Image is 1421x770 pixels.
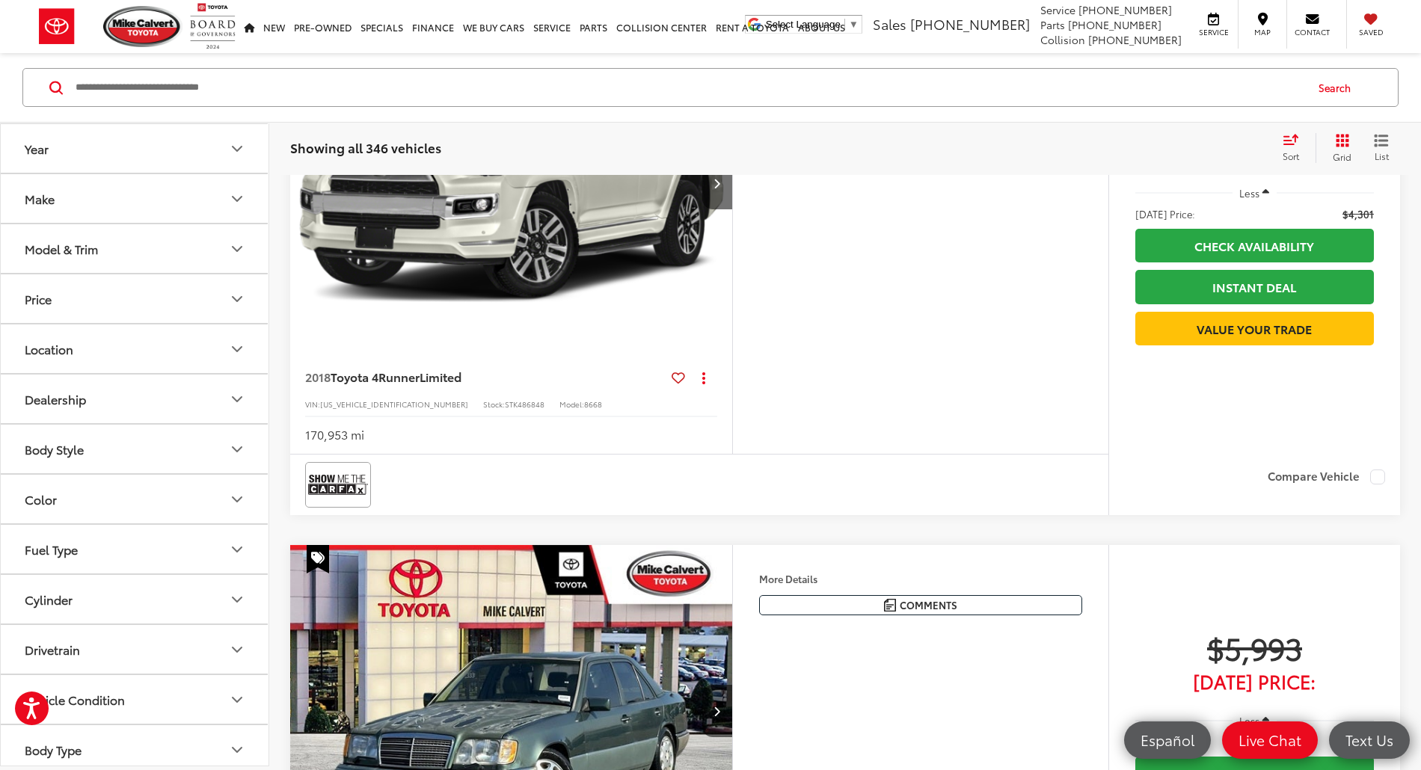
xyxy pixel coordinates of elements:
span: Saved [1354,27,1387,37]
button: Body StyleBody Style [1,425,270,473]
span: VIN: [305,398,320,410]
div: Location [25,342,73,356]
div: Vehicle Condition [25,692,125,706]
h4: More Details [759,573,1082,584]
span: [DATE] Price: [1135,206,1195,221]
span: Grid [1333,150,1351,163]
span: Collision [1040,32,1085,47]
button: Less [1233,707,1277,734]
div: Drivetrain [25,642,80,656]
div: Color [228,490,246,508]
button: LocationLocation [1,324,270,373]
div: Model & Trim [228,240,246,258]
span: Stock: [483,398,505,410]
a: Live Chat [1222,721,1318,759]
span: Text Us [1338,730,1401,749]
button: List View [1363,133,1400,163]
a: Text Us [1329,721,1410,759]
button: Fuel TypeFuel Type [1,525,270,573]
a: 2018 Toyota 4Runner Limited2018 Toyota 4Runner Limited2018 Toyota 4Runner Limited2018 Toyota 4Run... [289,17,734,349]
div: Model & Trim [25,241,98,256]
div: Year [228,140,246,158]
span: Map [1246,27,1279,37]
button: Comments [759,595,1082,615]
span: Less [1239,186,1259,200]
span: Service [1197,27,1230,37]
div: Location [228,340,246,358]
span: [DATE] Price: [1135,674,1374,689]
span: Showing all 346 vehicles [290,138,441,156]
span: [US_VEHICLE_IDENTIFICATION_NUMBER] [320,398,468,410]
span: Less [1239,714,1259,727]
a: Check Availability [1135,229,1374,262]
span: [PHONE_NUMBER] [1078,2,1172,17]
span: STK486848 [505,398,544,410]
img: Comments [884,599,896,612]
button: Select sort value [1275,133,1316,163]
div: Dealership [228,390,246,408]
button: YearYear [1,124,270,173]
div: Make [25,191,55,206]
div: Price [25,292,52,306]
span: 8668 [584,398,602,410]
button: Next image [702,157,732,209]
span: [PHONE_NUMBER] [1068,17,1161,32]
div: Vehicle Condition [228,691,246,709]
button: ColorColor [1,475,270,523]
span: Sales [873,14,906,34]
div: Cylinder [25,592,73,606]
span: Service [1040,2,1075,17]
button: Grid View [1316,133,1363,163]
button: Less [1233,179,1277,206]
div: Body Type [25,742,82,757]
div: Drivetrain [228,641,246,659]
span: List [1374,150,1389,162]
div: Fuel Type [25,542,78,556]
span: Toyota 4Runner [331,368,420,385]
span: Model: [559,398,584,410]
span: Live Chat [1231,730,1309,749]
img: Mike Calvert Toyota [103,6,182,47]
button: CylinderCylinder [1,575,270,623]
span: Parts [1040,17,1065,32]
span: Special [307,545,329,573]
div: Body Style [25,442,84,456]
button: DrivetrainDrivetrain [1,625,270,674]
span: Limited [420,368,461,385]
div: Make [228,190,246,208]
button: MakeMake [1,174,270,223]
button: PricePrice [1,274,270,323]
div: Dealership [25,392,86,406]
div: Color [25,492,57,506]
input: Search by Make, Model, or Keyword [74,70,1304,105]
a: 2018Toyota 4RunnerLimited [305,369,666,385]
button: Search [1304,69,1372,106]
button: Vehicle ConditionVehicle Condition [1,675,270,724]
span: Contact [1295,27,1330,37]
span: Comments [900,598,957,612]
button: Actions [691,364,717,390]
span: 2018 [305,368,331,385]
span: dropdown dots [702,372,705,384]
a: Español [1124,721,1211,759]
div: Body Style [228,440,246,458]
a: Value Your Trade [1135,312,1374,345]
span: $4,301 [1342,206,1374,221]
img: View CARFAX report [308,465,368,505]
label: Compare Vehicle [1268,469,1385,484]
div: Body Type [228,741,246,759]
span: [PHONE_NUMBER] [1088,32,1182,47]
img: 2018 Toyota 4Runner Limited [289,17,734,350]
span: ▼ [849,19,859,30]
button: DealershipDealership [1,375,270,423]
div: Price [228,290,246,308]
button: Next image [702,685,732,737]
span: Español [1133,730,1202,749]
div: 2018 Toyota 4Runner Limited 0 [289,17,734,349]
div: Year [25,141,49,155]
span: Sort [1283,150,1299,162]
button: Model & TrimModel & Trim [1,224,270,273]
div: Cylinder [228,591,246,609]
span: $5,993 [1135,629,1374,666]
